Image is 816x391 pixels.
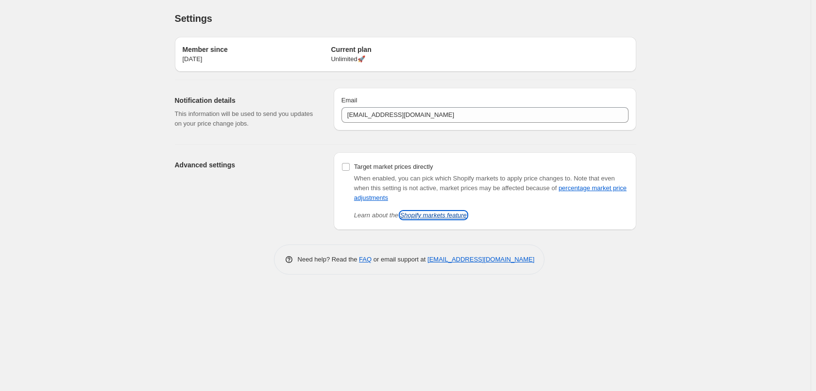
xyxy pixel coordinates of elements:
[354,175,627,201] span: Note that even when this setting is not active, market prices may be affected because of
[298,256,359,263] span: Need help? Read the
[183,45,331,54] h2: Member since
[331,54,479,64] p: Unlimited 🚀
[354,175,572,182] span: When enabled, you can pick which Shopify markets to apply price changes to.
[183,54,331,64] p: [DATE]
[175,13,212,24] span: Settings
[427,256,534,263] a: [EMAIL_ADDRESS][DOMAIN_NAME]
[400,212,467,219] a: Shopify markets feature
[175,96,318,105] h2: Notification details
[175,109,318,129] p: This information will be used to send you updates on your price change jobs.
[354,212,467,219] i: Learn about the
[359,256,372,263] a: FAQ
[331,45,479,54] h2: Current plan
[341,97,357,104] span: Email
[175,160,318,170] h2: Advanced settings
[372,256,427,263] span: or email support at
[354,163,433,170] span: Target market prices directly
